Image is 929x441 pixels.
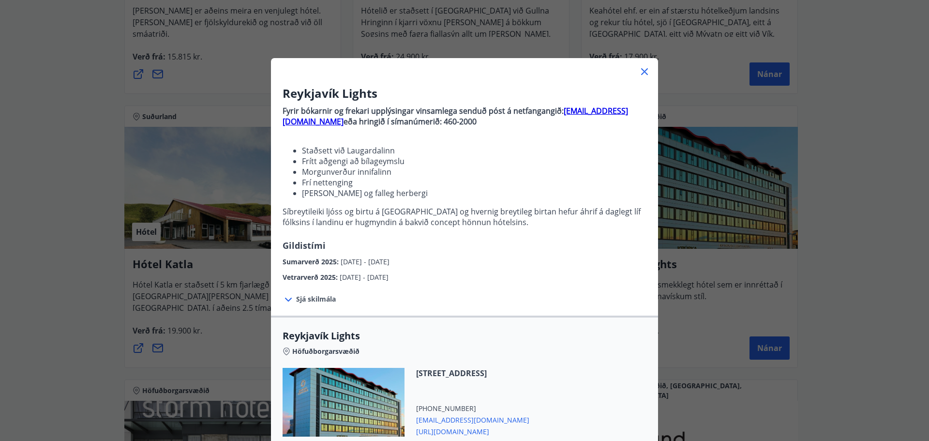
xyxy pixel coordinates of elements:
[302,188,646,198] li: [PERSON_NAME] og falleg herbergi
[283,106,564,116] strong: Fyrir bókarnir og frekari upplýsingar vinsamlega senduð póst á netfangangið:
[416,404,529,413] span: [PHONE_NUMBER]
[283,257,341,266] span: Sumarverð 2025 :
[296,294,336,304] span: Sjá skilmála
[283,240,326,251] span: Gildistími
[341,257,390,266] span: [DATE] - [DATE]
[416,368,529,379] span: [STREET_ADDRESS]
[283,106,628,127] a: [EMAIL_ADDRESS][DOMAIN_NAME]
[302,145,646,156] li: Staðsett við Laugardalinn
[283,206,646,228] p: Síbreytileiki ljóss og birtu á [GEOGRAPHIC_DATA] og hvernig breytileg birtan hefur áhrif á dagleg...
[416,425,529,437] span: [URL][DOMAIN_NAME]
[302,167,646,177] li: Morgunverður innifalinn
[302,156,646,167] li: Frítt aðgengi að bílageymslu
[340,273,389,282] span: [DATE] - [DATE]
[292,347,360,356] span: Höfuðborgarsvæðið
[302,177,646,188] li: Frí nettenging
[344,116,477,127] strong: eða hringið í símanúmerið: 460-2000
[283,273,340,282] span: Vetrarverð 2025 :
[416,413,529,425] span: [EMAIL_ADDRESS][DOMAIN_NAME]
[283,85,646,102] h3: Reykjavík Lights
[283,329,646,343] span: Reykjavík Lights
